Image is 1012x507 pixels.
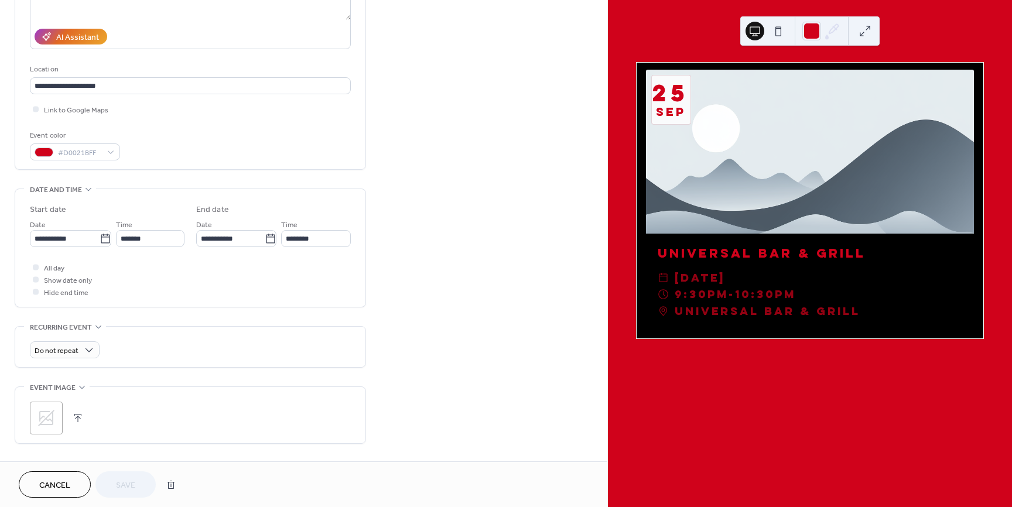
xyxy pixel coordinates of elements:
[35,29,107,44] button: AI Assistant
[30,219,46,231] span: Date
[30,63,348,76] div: Location
[30,402,63,434] div: ;
[735,286,796,303] span: 10:30pm
[30,204,66,216] div: Start date
[56,32,99,44] div: AI Assistant
[675,286,729,303] span: 9:30pm
[44,262,64,275] span: All day
[281,219,298,231] span: Time
[196,219,212,231] span: Date
[729,286,735,303] span: -
[30,184,82,196] span: Date and time
[19,471,91,498] button: Cancel
[58,147,101,159] span: #D0021BFF
[675,269,725,286] span: [DATE]
[30,129,118,142] div: Event color
[116,219,132,231] span: Time
[658,303,669,320] div: ​
[44,287,88,299] span: Hide end time
[652,83,689,104] div: 25
[30,382,76,394] span: Event image
[44,104,108,117] span: Link to Google Maps
[30,321,92,334] span: Recurring event
[646,245,974,262] div: Universal Bar & Grill
[35,344,78,358] span: Do not repeat
[196,204,229,216] div: End date
[675,303,860,320] span: Universal Bar & Grill
[658,269,669,286] div: ​
[658,286,669,303] div: ​
[39,479,70,492] span: Cancel
[656,107,686,117] div: Sep
[44,275,92,287] span: Show date only
[30,458,74,470] span: Event links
